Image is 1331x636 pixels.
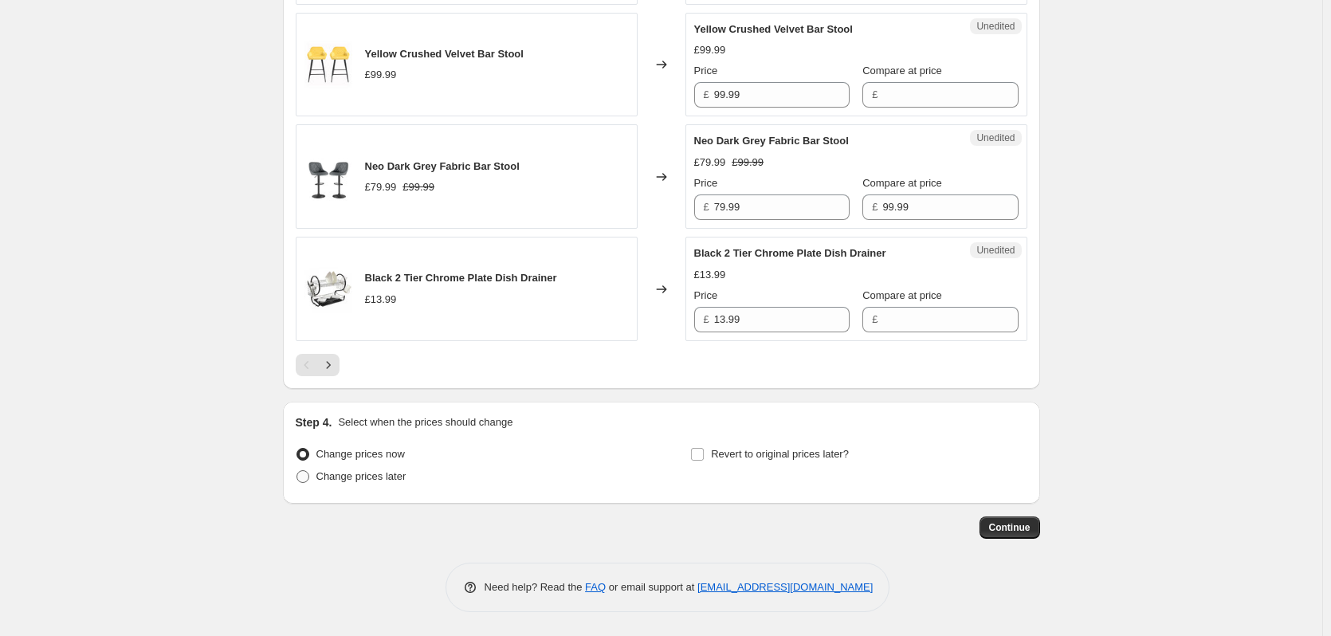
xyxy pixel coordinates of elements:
span: Compare at price [862,65,942,77]
div: £13.99 [694,267,726,283]
span: Neo Dark Grey Fabric Bar Stool [365,160,520,172]
span: Yellow Crushed Velvet Bar Stool [365,48,524,60]
span: Unedited [976,244,1015,257]
button: Continue [980,516,1040,539]
span: Unedited [976,20,1015,33]
a: FAQ [585,581,606,593]
div: £99.99 [694,42,726,58]
span: Unedited [976,132,1015,144]
strike: £99.99 [402,179,434,195]
span: Change prices later [316,470,406,482]
span: Black 2 Tier Chrome Plate Dish Drainer [365,272,557,284]
span: £ [704,313,709,325]
button: Next [317,354,340,376]
h2: Step 4. [296,414,332,430]
p: Select when the prices should change [338,414,512,430]
img: 2XCADIZ-YELLOW-1-scaled_80x.jpg [304,41,352,88]
span: Neo Dark Grey Fabric Bar Stool [694,135,849,147]
span: Black 2 Tier Chrome Plate Dish Drainer [694,247,886,259]
span: £ [872,313,878,325]
nav: Pagination [296,354,340,376]
span: Need help? Read the [485,581,586,593]
span: Continue [989,521,1031,534]
span: Compare at price [862,177,942,189]
span: Price [694,65,718,77]
div: £79.99 [365,179,397,195]
img: neo-2-tier-chrome-plate-dish-drainer-p43-167_image_80x.jpg [304,265,352,313]
span: £ [704,88,709,100]
strike: £99.99 [732,155,764,171]
img: MADRID-MBF-DG_80x.jpg [304,153,352,201]
div: £99.99 [365,67,397,83]
div: £79.99 [694,155,726,171]
div: £13.99 [365,292,397,308]
a: [EMAIL_ADDRESS][DOMAIN_NAME] [697,581,873,593]
span: Revert to original prices later? [711,448,849,460]
span: Compare at price [862,289,942,301]
span: £ [872,201,878,213]
span: or email support at [606,581,697,593]
span: Price [694,177,718,189]
span: £ [872,88,878,100]
span: Yellow Crushed Velvet Bar Stool [694,23,853,35]
span: £ [704,201,709,213]
span: Change prices now [316,448,405,460]
span: Price [694,289,718,301]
